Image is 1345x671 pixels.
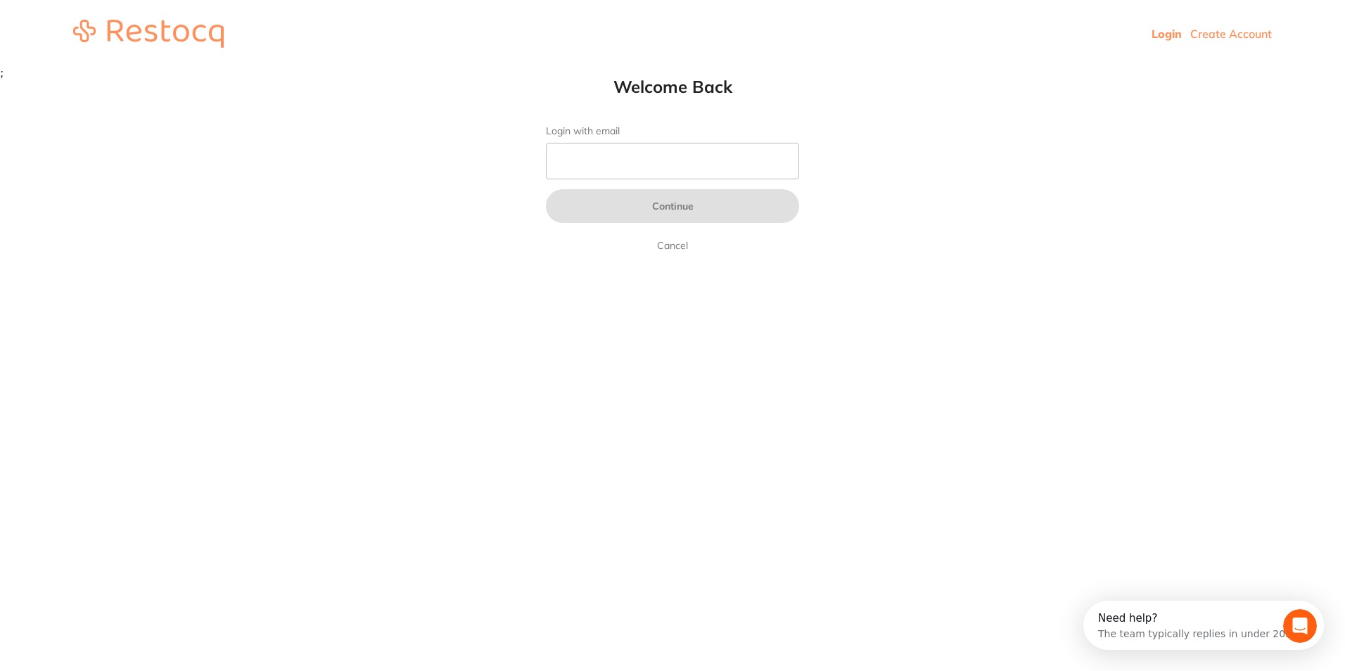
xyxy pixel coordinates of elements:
label: Login with email [546,125,799,137]
iframe: Intercom live chat [1283,609,1317,643]
div: Open Intercom Messenger [6,6,253,44]
a: Cancel [654,237,691,254]
img: restocq_logo.svg [73,20,224,48]
h1: Welcome Back [518,76,827,97]
a: Login [1152,27,1182,41]
a: Create Account [1190,27,1272,41]
div: The team typically replies in under 20m [15,23,212,38]
iframe: Intercom live chat discovery launcher [1083,601,1324,650]
button: Continue [546,189,799,223]
div: Need help? [15,12,212,23]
